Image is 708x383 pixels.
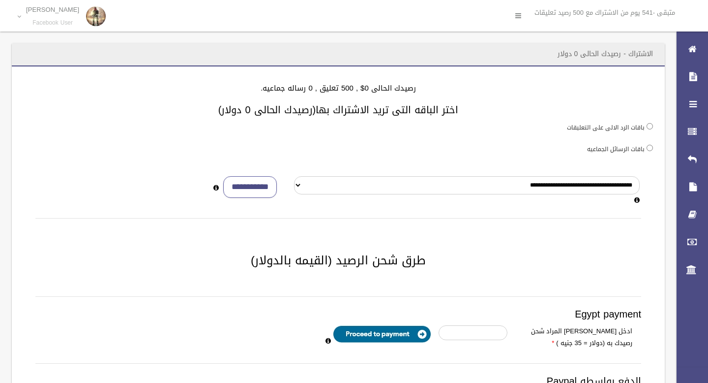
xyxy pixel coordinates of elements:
[515,325,640,349] label: ادخل [PERSON_NAME] المراد شحن رصيدك به (دولار = 35 جنيه )
[26,19,79,27] small: Facebook User
[24,254,653,267] h2: طرق شحن الرصيد (القيمه بالدولار)
[26,6,79,13] p: [PERSON_NAME]
[567,122,645,133] label: باقات الرد الالى على التعليقات
[587,144,645,155] label: باقات الرسائل الجماعيه
[35,309,641,319] h3: Egypt payment
[546,44,665,64] header: الاشتراك - رصيدك الحالى 0 دولار
[24,104,653,115] h3: اختر الباقه التى تريد الاشتراك بها(رصيدك الحالى 0 دولار)
[24,84,653,93] h4: رصيدك الحالى 0$ , 500 تعليق , 0 رساله جماعيه.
